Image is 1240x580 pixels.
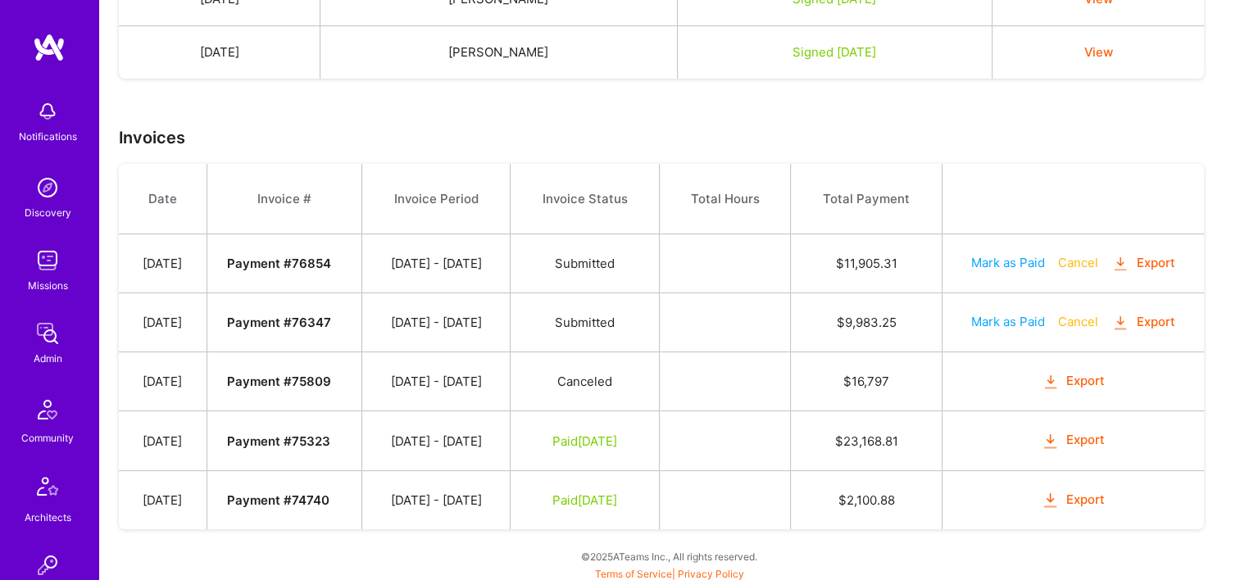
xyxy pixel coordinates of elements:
button: Export [1041,372,1105,391]
span: Submitted [555,315,615,330]
i: icon OrangeDownload [1041,432,1060,451]
a: Privacy Policy [678,568,744,580]
td: [DATE] - [DATE] [362,293,511,352]
td: [DATE] [119,234,207,293]
td: $ 2,100.88 [791,470,942,529]
button: Mark as Paid [971,254,1045,271]
td: [DATE] [119,470,207,529]
th: Date [119,164,207,234]
button: Cancel [1058,313,1098,330]
img: Architects [28,469,67,509]
div: Notifications [19,128,77,145]
td: [DATE] [119,352,207,411]
div: Architects [25,509,71,526]
button: Export [1111,254,1175,273]
div: Discovery [25,204,71,221]
td: [DATE] - [DATE] [362,234,511,293]
th: Invoice Status [511,164,660,234]
span: Submitted [555,256,615,271]
img: teamwork [31,244,64,277]
th: Total Payment [791,164,942,234]
td: $ 16,797 [791,352,942,411]
td: [DATE] [119,293,207,352]
th: Invoice # [207,164,362,234]
strong: Payment # 76347 [227,315,331,330]
td: [DATE] [119,411,207,470]
strong: Payment # 75809 [227,374,331,389]
td: [DATE] - [DATE] [362,470,511,529]
strong: Payment # 76854 [227,256,331,271]
td: [PERSON_NAME] [320,26,677,79]
td: $ 23,168.81 [791,411,942,470]
i: icon OrangeDownload [1041,491,1060,510]
button: Export [1041,431,1105,450]
td: [DATE] [119,26,320,79]
button: View [1083,43,1112,61]
span: Canceled [557,374,612,389]
th: Invoice Period [362,164,511,234]
i: icon OrangeDownload [1041,373,1060,392]
span: Paid [DATE] [552,433,617,449]
h3: Invoices [119,128,1220,147]
td: [DATE] - [DATE] [362,352,511,411]
div: Signed [DATE] [697,43,972,61]
i: icon OrangeDownload [1111,255,1130,274]
button: Cancel [1058,254,1098,271]
span: Paid [DATE] [552,492,617,508]
td: $ 9,983.25 [791,293,942,352]
div: Admin [34,350,62,367]
button: Export [1041,491,1105,510]
td: $ 11,905.31 [791,234,942,293]
button: Mark as Paid [971,313,1045,330]
div: © 2025 ATeams Inc., All rights reserved. [98,536,1240,577]
span: | [595,568,744,580]
strong: Payment # 75323 [227,433,330,449]
img: discovery [31,171,64,204]
td: [DATE] - [DATE] [362,411,511,470]
strong: Payment # 74740 [227,492,329,508]
div: Community [21,429,74,446]
button: Export [1111,313,1175,332]
img: Community [28,390,67,429]
img: logo [33,33,66,62]
img: admin teamwork [31,317,64,350]
img: bell [31,95,64,128]
div: Missions [28,277,68,294]
a: Terms of Service [595,568,672,580]
th: Total Hours [659,164,790,234]
i: icon OrangeDownload [1111,314,1130,333]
